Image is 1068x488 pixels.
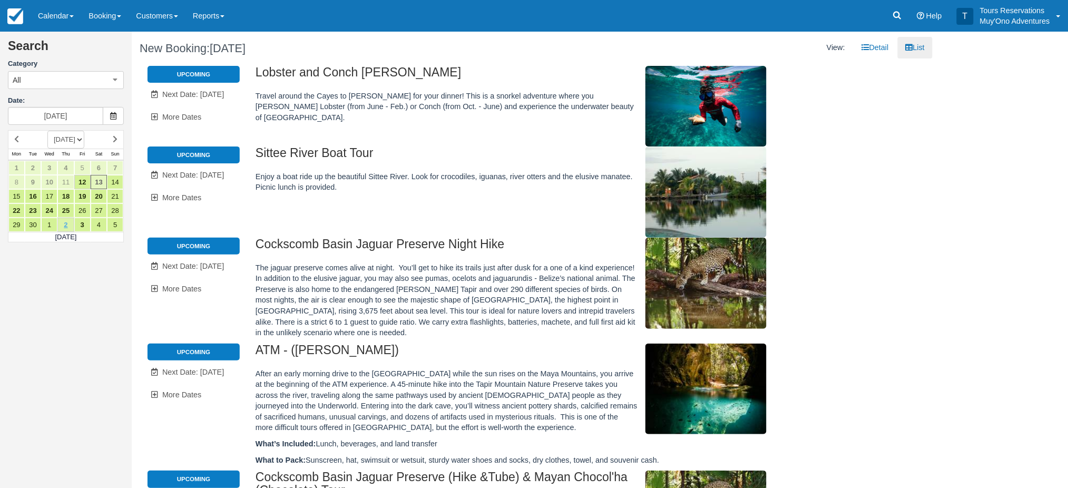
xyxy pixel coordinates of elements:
a: 19 [74,189,91,203]
i: Help [917,12,924,19]
a: 1 [41,218,57,232]
a: 26 [74,203,91,218]
span: More Dates [162,193,201,202]
span: Next Date: [DATE] [162,90,224,99]
span: More Dates [162,391,201,399]
h2: Cockscomb Basin Jaguar Preserve Night Hike [256,238,829,257]
span: More Dates [162,285,201,293]
a: 2 [57,218,74,232]
a: 20 [91,189,107,203]
div: T [957,8,974,25]
th: Sun [107,149,123,160]
button: All [8,71,124,89]
a: List [898,37,933,58]
th: Fri [74,149,91,160]
span: [DATE] [210,42,246,55]
a: 17 [41,189,57,203]
th: Mon [8,149,25,160]
a: 25 [57,203,74,218]
h2: ATM - ([PERSON_NAME]) [256,344,829,363]
p: The jaguar preserve comes alive at night. You’ll get to hike its trails just after dusk for a one... [256,262,829,338]
a: 2 [25,161,41,175]
span: More Dates [162,113,201,121]
a: 16 [25,189,41,203]
th: Wed [41,149,57,160]
h2: Sittee River Boat Tour [256,147,829,166]
li: Upcoming [148,238,240,255]
li: Upcoming [148,66,240,83]
img: checkfront-main-nav-mini-logo.png [7,8,23,24]
th: Sat [91,149,107,160]
a: 23 [25,203,41,218]
a: 4 [91,218,107,232]
h1: New Booking: [140,42,524,55]
a: 8 [8,175,25,189]
strong: What’s Included: [256,440,316,448]
li: Upcoming [148,147,240,163]
p: Lunch, beverages, and land transfer [256,438,829,450]
span: Next Date: [DATE] [162,171,224,179]
p: Muy'Ono Adventures [980,16,1050,26]
img: M42-2 [645,344,767,434]
p: Sunscreen, hat, swimsuit or wetsuit, sturdy water shoes and socks, dry clothes, towel, and souven... [256,455,829,466]
a: 1 [8,161,25,175]
a: 3 [74,218,91,232]
a: 29 [8,218,25,232]
a: Next Date: [DATE] [148,256,240,277]
a: 24 [41,203,57,218]
a: 12 [74,175,91,189]
p: Travel around the Cayes to [PERSON_NAME] for your dinner! This is a snorkel adventure where you [... [256,91,829,123]
img: M104-1 [645,238,767,329]
th: Thu [57,149,74,160]
img: M307-1 [645,147,767,238]
a: 6 [91,161,107,175]
a: 5 [107,218,123,232]
li: View: [819,37,853,58]
a: 4 [57,161,74,175]
h2: Search [8,40,124,59]
a: 22 [8,203,25,218]
span: Help [926,12,942,20]
a: 30 [25,218,41,232]
a: Next Date: [DATE] [148,362,240,383]
strong: What to Pack: [256,456,306,464]
p: Enjoy a boat ride up the beautiful Sittee River. Look for crocodiles, iguanas, river otters and t... [256,171,829,193]
span: All [13,75,21,85]
label: Date: [8,96,124,106]
span: Next Date: [DATE] [162,368,224,376]
a: 28 [107,203,123,218]
img: M306-1 [645,66,767,147]
a: 27 [91,203,107,218]
a: Next Date: [DATE] [148,164,240,186]
a: 15 [8,189,25,203]
a: 14 [107,175,123,189]
p: Tours Reservations [980,5,1050,16]
a: 7 [107,161,123,175]
a: 5 [74,161,91,175]
a: 9 [25,175,41,189]
td: [DATE] [8,232,124,242]
span: Next Date: [DATE] [162,262,224,270]
a: 13 [91,175,107,189]
a: 21 [107,189,123,203]
li: Upcoming [148,471,240,487]
h2: Lobster and Conch [PERSON_NAME] [256,66,829,85]
a: 18 [57,189,74,203]
a: 3 [41,161,57,175]
th: Tue [25,149,41,160]
a: Detail [854,37,897,58]
a: Next Date: [DATE] [148,84,240,105]
a: 11 [57,175,74,189]
a: 10 [41,175,57,189]
p: After an early morning drive to the [GEOGRAPHIC_DATA] while the sun rises on the Maya Mountains, ... [256,368,829,433]
li: Upcoming [148,344,240,360]
label: Category [8,59,124,69]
